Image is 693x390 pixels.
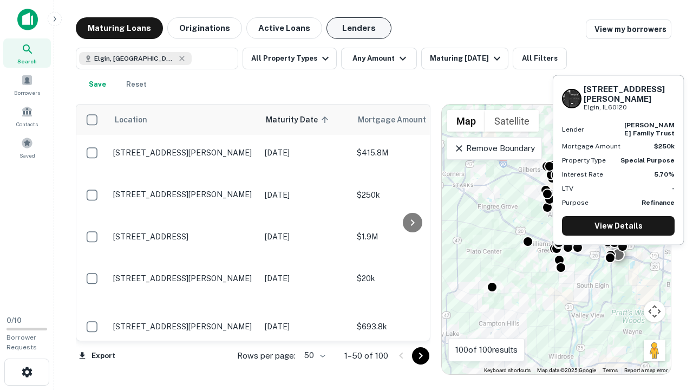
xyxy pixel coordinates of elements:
a: View Details [562,216,675,236]
p: $1.9M [357,231,465,243]
p: [DATE] [265,231,346,243]
p: Interest Rate [562,170,603,179]
img: capitalize-icon.png [17,9,38,30]
button: All Filters [513,48,567,69]
button: Keyboard shortcuts [484,367,531,374]
button: Maturing [DATE] [421,48,508,69]
button: Go to next page [412,347,429,365]
button: Active Loans [246,17,322,39]
span: Mortgage Amount [358,113,440,126]
p: [DATE] [265,189,346,201]
button: Show satellite imagery [485,110,539,132]
strong: - [672,185,675,192]
p: Property Type [562,155,606,165]
div: 50 [300,348,327,363]
p: 100 of 100 results [455,343,518,356]
p: $20k [357,272,465,284]
img: Google [444,360,480,374]
a: Search [3,38,51,68]
span: Borrower Requests [6,334,37,351]
p: Rows per page: [237,349,296,362]
button: Originations [167,17,242,39]
p: LTV [562,184,573,193]
a: Open this area in Google Maps (opens a new window) [444,360,480,374]
p: [STREET_ADDRESS][PERSON_NAME] [113,190,254,199]
span: Search [17,57,37,66]
button: Export [76,348,118,364]
p: $415.8M [357,147,465,159]
strong: Special Purpose [620,157,675,164]
p: [DATE] [265,272,346,284]
div: 0 0 [442,105,671,374]
a: Report a map error [624,367,668,373]
button: Drag Pegman onto the map to open Street View [644,340,665,361]
p: [STREET_ADDRESS] [113,232,254,242]
p: [DATE] [265,321,346,333]
a: Contacts [3,101,51,131]
th: Maturity Date [259,105,351,135]
p: Remove Boundary [454,142,534,155]
a: Terms (opens in new tab) [603,367,618,373]
button: Show street map [447,110,485,132]
span: 0 / 10 [6,316,22,324]
p: $250k [357,189,465,201]
th: Mortgage Amount [351,105,470,135]
p: [STREET_ADDRESS][PERSON_NAME] [113,274,254,283]
span: Map data ©2025 Google [537,367,596,373]
p: $693.8k [357,321,465,333]
span: Maturity Date [266,113,332,126]
strong: [PERSON_NAME] family trust [624,121,675,136]
p: [DATE] [265,147,346,159]
div: Maturing [DATE] [430,52,504,65]
button: Reset [119,74,154,95]
span: Contacts [16,120,38,128]
a: Borrowers [3,70,51,99]
button: Save your search to get updates of matches that match your search criteria. [80,74,115,95]
h6: [STREET_ADDRESS][PERSON_NAME] [584,84,675,104]
p: [STREET_ADDRESS][PERSON_NAME] [113,148,254,158]
button: All Property Types [243,48,337,69]
strong: $250k [654,142,675,150]
strong: Refinance [642,199,675,206]
button: Maturing Loans [76,17,163,39]
a: Saved [3,133,51,162]
button: Lenders [326,17,391,39]
p: 1–50 of 100 [344,349,388,362]
strong: 5.70% [654,171,675,178]
p: Lender [562,125,584,134]
iframe: Chat Widget [639,269,693,321]
span: Saved [19,151,35,160]
button: Any Amount [341,48,417,69]
a: View my borrowers [586,19,671,39]
span: Location [114,113,147,126]
span: Elgin, [GEOGRAPHIC_DATA], [GEOGRAPHIC_DATA] [94,54,175,63]
p: [STREET_ADDRESS][PERSON_NAME] [113,322,254,331]
p: Elgin, IL60120 [584,102,675,113]
p: Mortgage Amount [562,141,620,151]
span: Borrowers [14,88,40,97]
p: Purpose [562,198,589,207]
th: Location [108,105,259,135]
